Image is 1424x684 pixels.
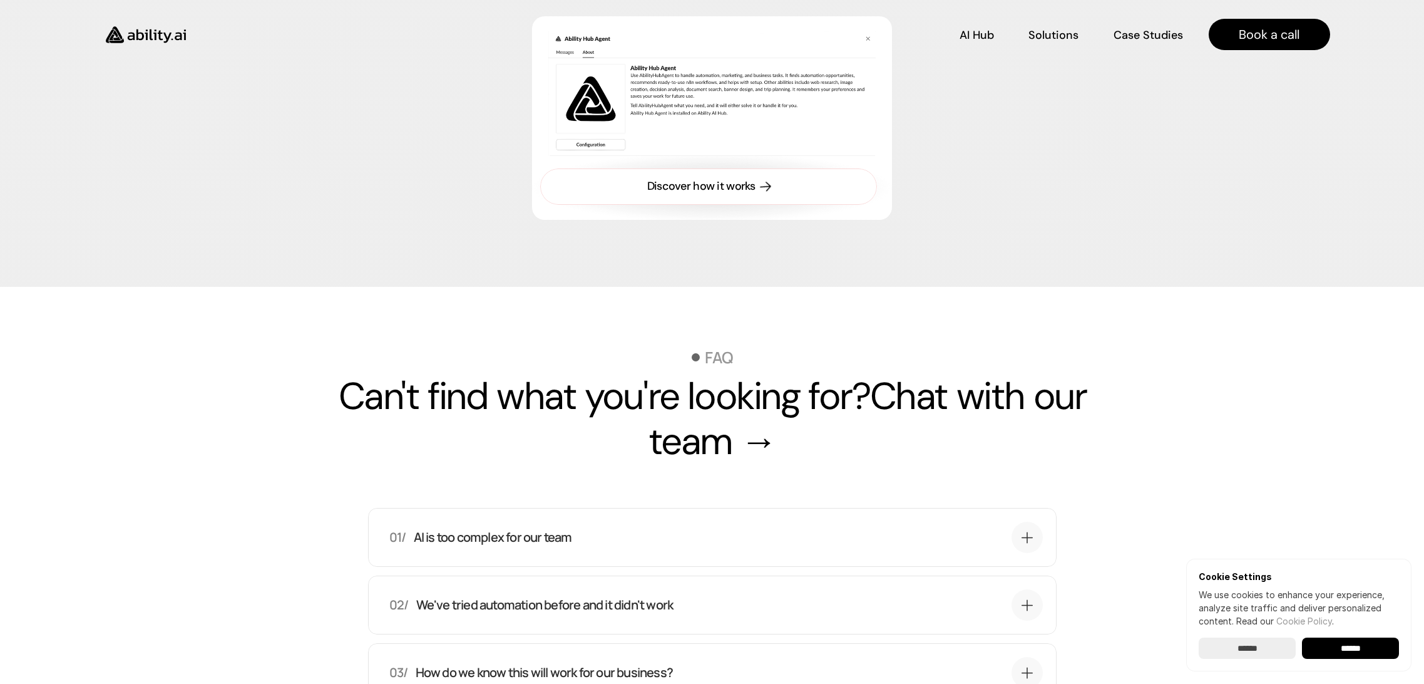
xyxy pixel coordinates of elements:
p: Solutions [1028,28,1078,43]
a: Book a call [1209,19,1330,50]
a: Discover how it works [540,168,877,204]
a: Solutions [1028,24,1078,46]
p: 01/ [389,529,406,546]
nav: Main navigation [203,19,1330,50]
p: How do we know this will work for our business? [415,664,672,681]
a: Cookie Policy [1276,616,1332,626]
p: 03/ [389,664,408,681]
div: Discover how it works [647,179,756,194]
p: We've tried automation before and it didn't work [416,596,673,614]
p: FAQ [705,350,733,365]
h2: Can't find what you're looking for? [299,374,1125,464]
p: AI Hub [960,28,994,43]
p: AI is too complex for our team [413,529,571,546]
a: Chat with our team → [648,371,1094,466]
a: Case Studies [1113,24,1184,46]
a: AI Hub [960,24,994,46]
p: Book a call [1239,26,1299,43]
p: We use cookies to enhance your experience, analyze site traffic and deliver personalized content. [1199,588,1399,628]
h6: Cookie Settings [1199,571,1399,582]
span: Read our . [1236,616,1334,626]
p: Case Studies [1114,28,1183,43]
p: 02/ [389,596,409,614]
